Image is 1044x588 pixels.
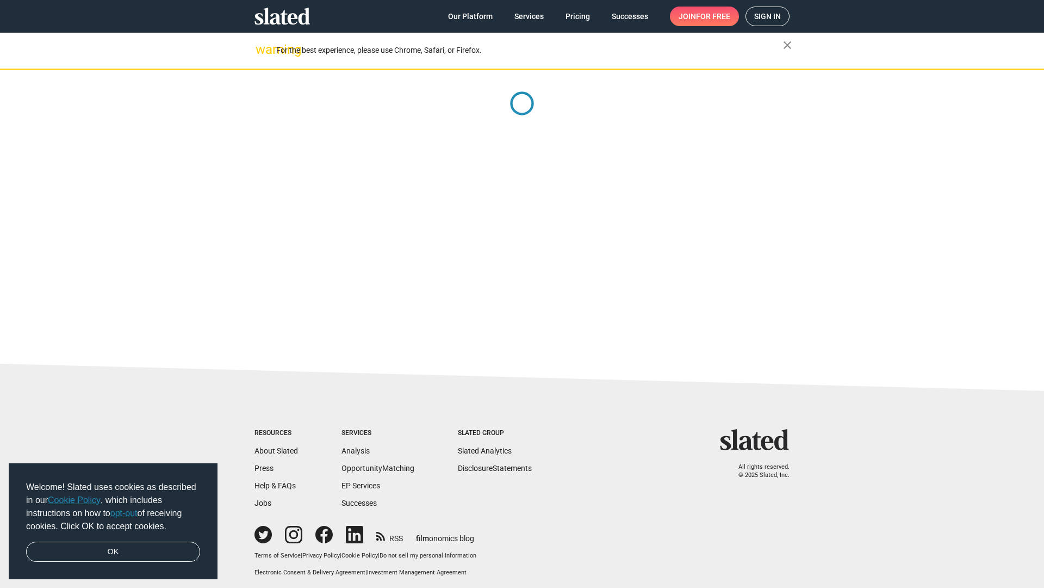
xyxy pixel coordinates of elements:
[448,7,493,26] span: Our Platform
[110,509,138,518] a: opt-out
[781,39,794,52] mat-icon: close
[696,7,730,26] span: for free
[416,525,474,544] a: filmonomics blog
[340,552,341,559] span: |
[254,429,298,438] div: Resources
[727,463,790,479] p: All rights reserved. © 2025 Slated, Inc.
[254,552,301,559] a: Terms of Service
[506,7,552,26] a: Services
[341,446,370,455] a: Analysis
[301,552,302,559] span: |
[48,495,101,505] a: Cookie Policy
[376,527,403,544] a: RSS
[416,534,429,543] span: film
[603,7,657,26] a: Successes
[9,463,217,580] div: cookieconsent
[254,499,271,507] a: Jobs
[670,7,739,26] a: Joinfor free
[254,481,296,490] a: Help & FAQs
[341,499,377,507] a: Successes
[341,429,414,438] div: Services
[256,43,269,56] mat-icon: warning
[557,7,599,26] a: Pricing
[745,7,790,26] a: Sign in
[378,552,380,559] span: |
[276,43,783,58] div: For the best experience, please use Chrome, Safari, or Firefox.
[302,552,340,559] a: Privacy Policy
[439,7,501,26] a: Our Platform
[254,446,298,455] a: About Slated
[514,7,544,26] span: Services
[365,569,367,576] span: |
[254,464,274,473] a: Press
[341,481,380,490] a: EP Services
[341,464,414,473] a: OpportunityMatching
[565,7,590,26] span: Pricing
[458,446,512,455] a: Slated Analytics
[26,542,200,562] a: dismiss cookie message
[679,7,730,26] span: Join
[612,7,648,26] span: Successes
[458,429,532,438] div: Slated Group
[26,481,200,533] span: Welcome! Slated uses cookies as described in our , which includes instructions on how to of recei...
[367,569,467,576] a: Investment Management Agreement
[380,552,476,560] button: Do not sell my personal information
[254,569,365,576] a: Electronic Consent & Delivery Agreement
[754,7,781,26] span: Sign in
[341,552,378,559] a: Cookie Policy
[458,464,532,473] a: DisclosureStatements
